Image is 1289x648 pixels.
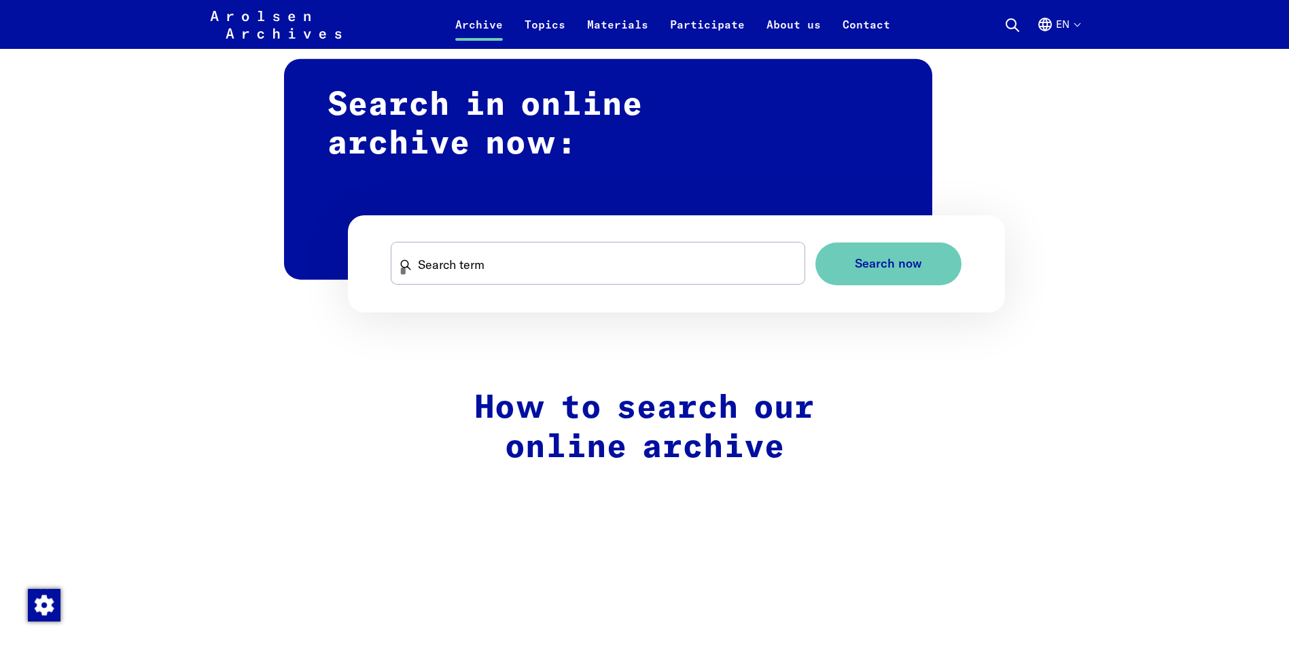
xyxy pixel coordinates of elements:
[284,58,932,279] h2: Search in online archive now:
[444,8,901,41] nav: Primary
[832,16,901,49] a: Contact
[756,16,832,49] a: About us
[815,242,961,285] button: Search now
[514,16,576,49] a: Topics
[1037,16,1080,49] button: English, language selection
[855,257,922,271] span: Search now
[28,589,60,622] img: Change consent
[357,389,932,467] h2: How to search our online archive
[444,16,514,49] a: Archive
[576,16,659,49] a: Materials
[659,16,756,49] a: Participate
[27,588,60,621] div: Change consent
